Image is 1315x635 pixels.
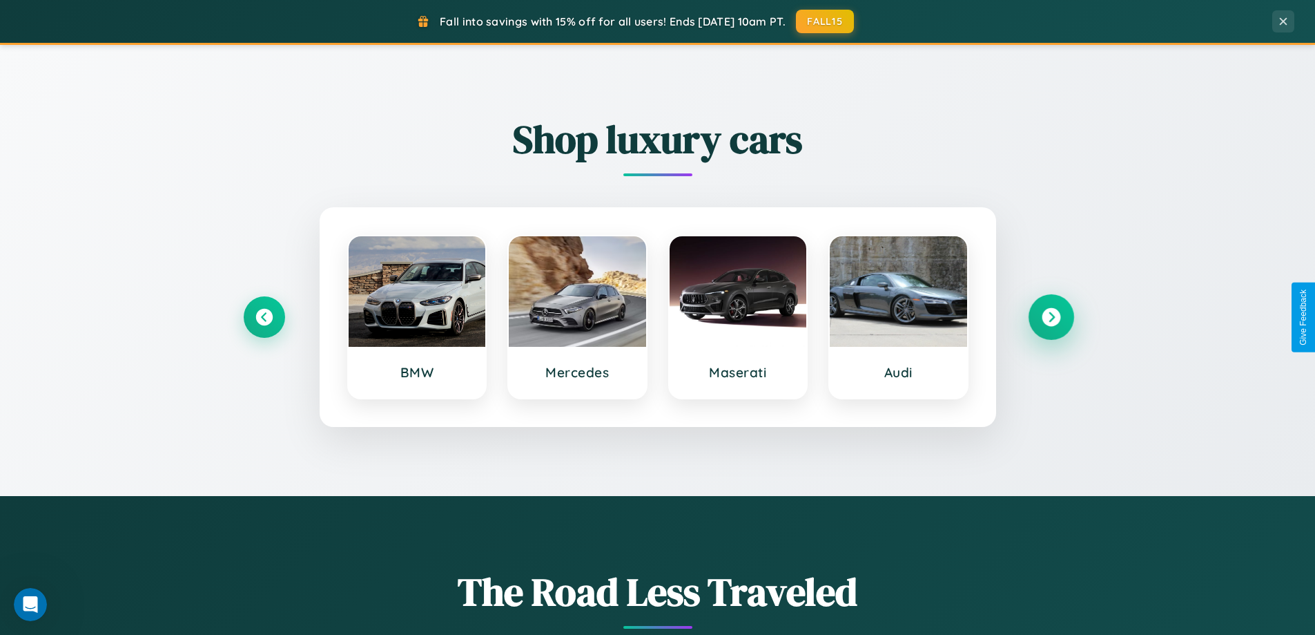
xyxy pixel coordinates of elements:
[244,565,1072,618] h1: The Road Less Traveled
[1298,290,1308,345] div: Give Feedback
[844,364,953,381] h3: Audi
[796,10,854,33] button: FALL15
[683,364,793,381] h3: Maserati
[523,364,632,381] h3: Mercedes
[14,588,47,621] iframe: Intercom live chat
[244,113,1072,166] h2: Shop luxury cars
[440,15,786,28] span: Fall into savings with 15% off for all users! Ends [DATE] 10am PT.
[362,364,472,381] h3: BMW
